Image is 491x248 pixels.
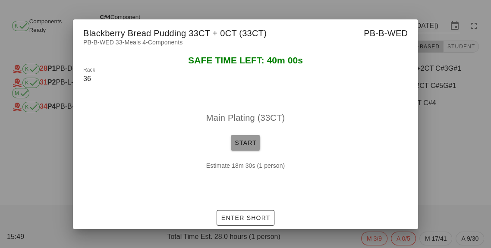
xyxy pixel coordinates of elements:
div: Main Plating (33CT) [83,104,408,132]
span: Start [234,139,257,146]
button: Enter Short [217,210,274,226]
button: Start [231,135,260,151]
span: PB-B-WED [364,26,408,40]
span: SAFE TIME LEFT: 40m 00s [188,55,303,65]
div: PB-B-WED 33-Meals 4-Components [73,38,418,56]
div: Blackberry Bread Pudding 33CT + 0CT (33CT) [73,19,418,44]
span: Enter Short [220,214,270,221]
label: Rack [83,67,95,73]
p: Estimate 18m 30s (1 person) [90,161,401,170]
